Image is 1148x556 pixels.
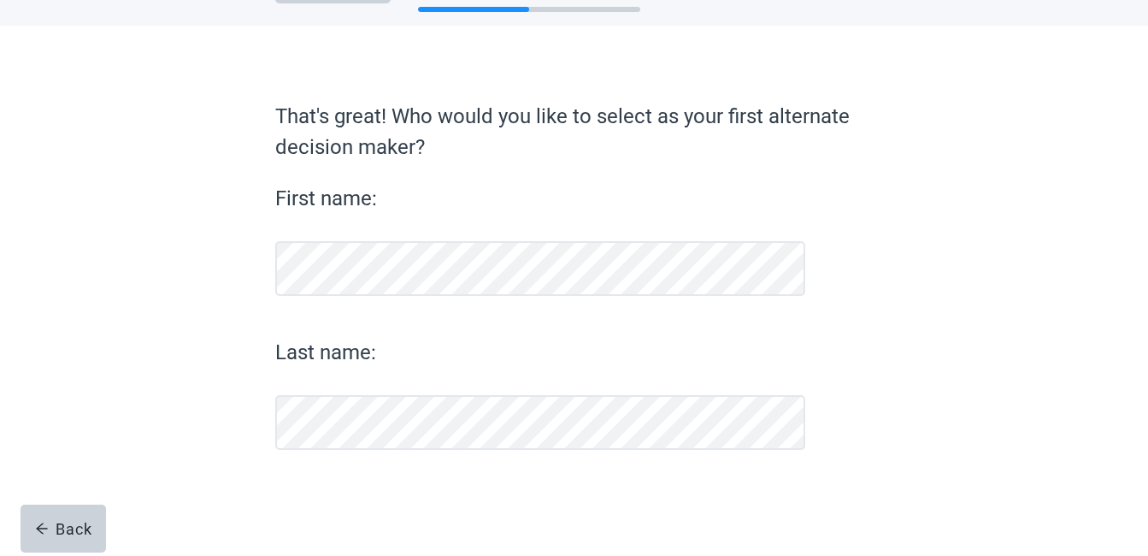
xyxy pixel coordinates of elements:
[275,101,874,163] label: That's great! Who would you like to select as your first alternate decision maker?
[35,522,49,535] span: arrow-left
[35,520,92,537] div: Back
[21,505,106,553] button: arrow-leftBack
[275,183,805,214] label: First name:
[275,337,805,368] label: Last name:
